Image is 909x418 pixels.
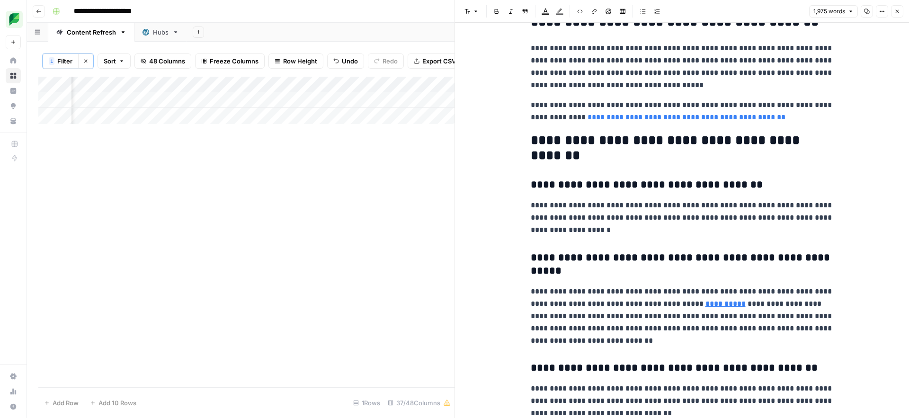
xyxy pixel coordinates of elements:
button: Add Row [38,395,84,410]
a: Settings [6,369,21,384]
div: 1 [49,57,54,65]
button: 1,975 words [809,5,858,18]
span: 48 Columns [149,56,185,66]
span: Undo [342,56,358,66]
a: Browse [6,68,21,83]
a: Opportunities [6,98,21,114]
a: Home [6,53,21,68]
div: 1 Rows [349,395,384,410]
button: Row Height [268,53,323,69]
button: Add 10 Rows [84,395,142,410]
img: SproutSocial Logo [6,11,23,28]
a: Insights [6,83,21,98]
span: Filter [57,56,72,66]
span: Sort [104,56,116,66]
button: Undo [327,53,364,69]
div: 37/48 Columns [384,395,454,410]
button: Redo [368,53,404,69]
button: 48 Columns [134,53,191,69]
span: 1,975 words [813,7,845,16]
a: Content Refresh [48,23,134,42]
span: Row Height [283,56,317,66]
button: Export CSV [408,53,462,69]
span: Export CSV [422,56,456,66]
button: Workspace: SproutSocial [6,8,21,31]
button: 1Filter [43,53,78,69]
span: Add Row [53,398,79,408]
span: Redo [383,56,398,66]
a: Your Data [6,114,21,129]
span: Add 10 Rows [98,398,136,408]
div: Hubs [153,27,169,37]
a: Hubs [134,23,187,42]
button: Sort [98,53,131,69]
button: Freeze Columns [195,53,265,69]
span: Freeze Columns [210,56,258,66]
div: Content Refresh [67,27,116,37]
span: 1 [50,57,53,65]
a: Usage [6,384,21,399]
button: Help + Support [6,399,21,414]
